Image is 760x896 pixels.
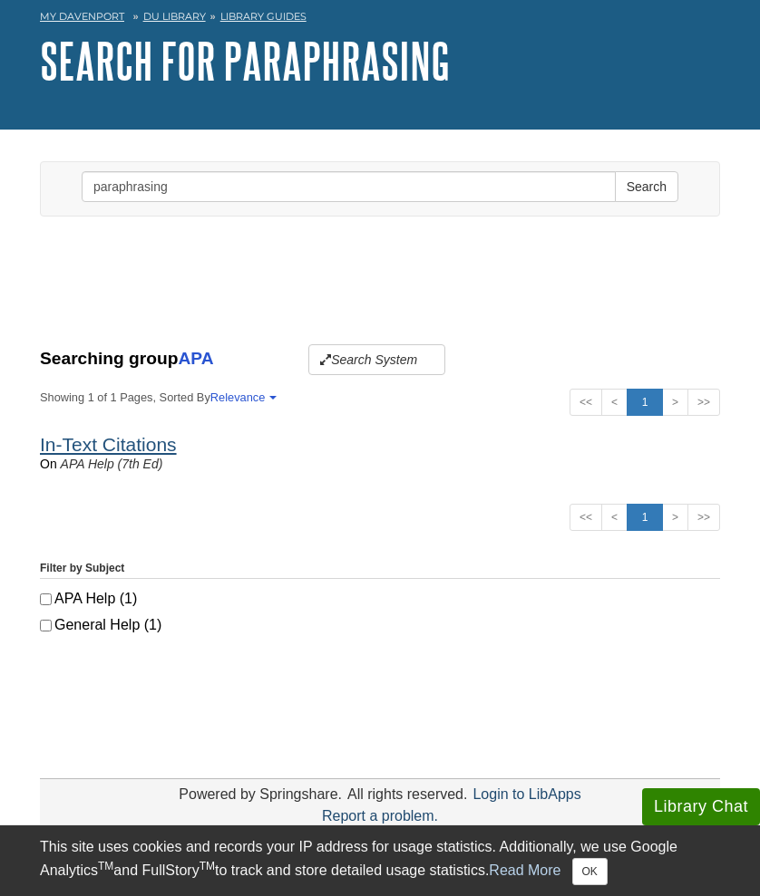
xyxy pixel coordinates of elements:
a: >> [687,504,720,531]
div: All rights reserved. [345,786,471,802]
input: Search this Group [82,171,616,202]
a: DU Library [143,10,206,23]
input: General Help (1) [40,620,52,631]
a: In-Text Citations [40,434,177,455]
a: < [601,389,628,416]
button: Close [572,858,608,885]
a: APA Help (7th Ed) [61,457,163,471]
a: > [662,389,688,416]
a: < [601,504,628,531]
div: This site uses cookies and records your IP address for usage statistics. Additionally, we use Goo... [40,836,720,885]
a: << [570,389,602,416]
input: APA Help (1) [40,593,52,605]
strong: Showing 1 of 1 Pages, Sorted By [40,389,720,406]
div: Powered by Springshare. [176,786,345,802]
button: Search [615,171,678,202]
ul: Search Pagination [570,389,720,416]
a: Report a problem. [322,808,438,824]
button: Search System [308,344,445,375]
span: on [40,457,57,471]
button: Library Chat [642,788,760,825]
a: Library Guides [220,10,307,23]
div: Searching group [40,344,720,375]
sup: TM [200,860,215,872]
a: > [662,504,688,531]
a: APA [178,349,212,368]
a: >> [687,389,720,416]
h1: Search for paraphrasing [40,34,720,88]
label: General Help (1) [40,614,720,636]
ul: Search Pagination [570,504,720,531]
a: Login to LibApps [473,786,580,802]
a: Relevance [210,390,274,404]
a: << [570,504,602,531]
a: Read More [489,862,560,878]
a: 1 [627,504,663,531]
a: 1 [627,389,663,416]
a: My Davenport [40,9,124,24]
legend: Filter by Subject [40,560,720,579]
nav: breadcrumb [40,5,720,34]
label: APA Help (1) [40,588,720,610]
sup: TM [98,860,113,872]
